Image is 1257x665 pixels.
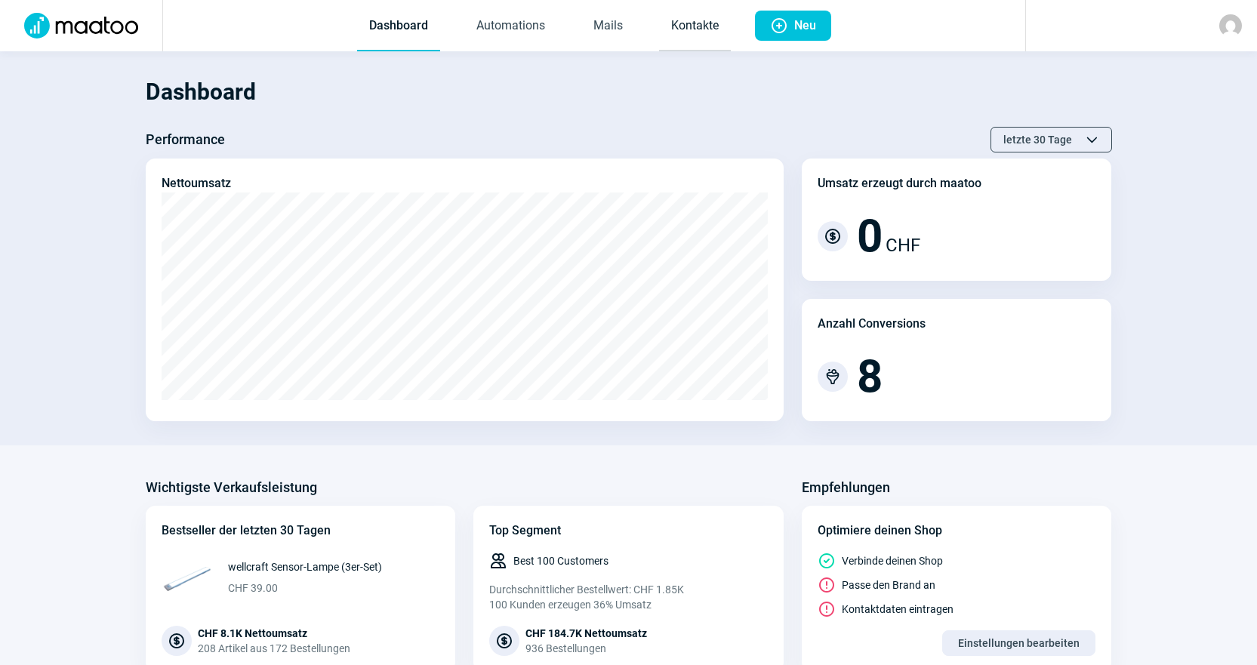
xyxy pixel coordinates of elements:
div: Nettoumsatz [162,174,231,192]
span: wellcraft Sensor-Lampe (3er-Set) [228,559,382,574]
span: Neu [794,11,816,41]
a: Mails [581,2,635,51]
h3: Empfehlungen [802,476,890,500]
span: Verbinde deinen Shop [842,553,943,568]
div: Umsatz erzeugt durch maatoo [818,174,981,192]
span: letzte 30 Tage [1003,128,1072,152]
a: Dashboard [357,2,440,51]
img: Logo [15,13,147,38]
img: avatar [1219,14,1242,37]
span: CHF 39.00 [228,580,382,596]
div: Optimiere deinen Shop [818,522,1096,540]
div: Anzahl Conversions [818,315,926,333]
div: Durchschnittlicher Bestellwert: CHF 1.85K 100 Kunden erzeugen 36% Umsatz [489,582,768,612]
span: Best 100 Customers [513,553,608,568]
h3: Performance [146,128,225,152]
span: CHF [886,232,920,259]
a: Kontakte [659,2,731,51]
div: Top Segment [489,522,768,540]
h3: Wichtigste Verkaufsleistung [146,476,317,500]
a: Automations [464,2,557,51]
span: 0 [857,214,883,259]
span: Einstellungen bearbeiten [958,631,1080,655]
span: Kontaktdaten eintragen [842,602,954,617]
div: CHF 184.7K Nettoumsatz [525,626,647,641]
span: Passe den Brand an [842,577,935,593]
div: CHF 8.1K Nettoumsatz [198,626,350,641]
div: 936 Bestellungen [525,641,647,656]
h1: Dashboard [146,66,1112,118]
button: Einstellungen bearbeiten [942,630,1095,656]
div: 208 Artikel aus 172 Bestellungen [198,641,350,656]
div: Bestseller der letzten 30 Tagen [162,522,440,540]
button: Neu [755,11,831,41]
span: 8 [857,354,883,399]
img: 68x68 [162,552,213,603]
